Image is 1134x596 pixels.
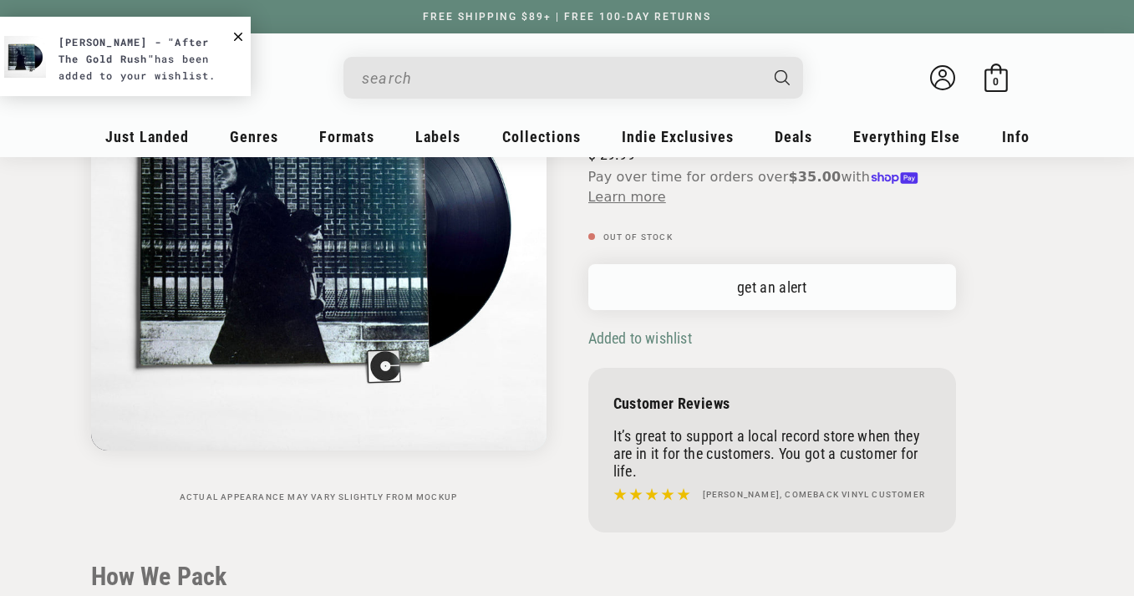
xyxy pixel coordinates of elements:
[319,128,374,145] span: Formats
[588,329,692,347] span: Added to wishlist
[105,128,189,145] span: Just Landed
[91,492,547,502] p: Actual appearance may vary slightly from mockup
[760,57,805,99] button: Search
[234,26,242,44] button: Close Notification
[230,128,278,145] span: Genres
[406,11,728,23] a: FREE SHIPPING $89+ | FREE 100-DAY RETURNS
[775,128,812,145] span: Deals
[502,128,581,145] span: Collections
[622,128,734,145] span: Indie Exclusives
[613,395,931,412] p: Customer Reviews
[853,128,960,145] span: Everything Else
[58,35,209,65] span: [PERSON_NAME] - "After The Gold Rush"
[415,128,460,145] span: Labels
[588,232,956,242] p: Out of stock
[703,488,926,502] h4: [PERSON_NAME], Comeback Vinyl customer
[993,75,999,88] span: 0
[46,21,247,92] div: has been added to your wishlist.
[362,61,758,95] input: When autocomplete results are available use up and down arrows to review and enter to select
[613,484,690,506] img: star5.svg
[91,562,1044,592] h2: How We Pack
[1002,128,1030,145] span: Info
[613,427,931,480] p: It’s great to support a local record store when they are in it for the customers. You got a custo...
[343,57,803,99] div: Search
[588,264,956,310] a: get an alert
[588,329,697,348] button: Added to wishlist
